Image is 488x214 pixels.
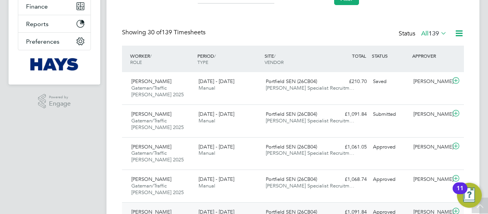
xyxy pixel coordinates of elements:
a: Go to home page [18,58,91,71]
span: Gateman/Traffic [PERSON_NAME] 2025 [131,117,184,131]
span: / [274,53,275,59]
span: [DATE] - [DATE] [199,111,234,117]
div: [PERSON_NAME] [410,108,451,121]
span: TYPE [197,59,208,65]
span: [PERSON_NAME] Specialist Recruitm… [266,85,354,91]
span: / [150,53,152,59]
span: TOTAL [352,53,366,59]
button: Open Resource Center, 11 new notifications [457,183,482,208]
span: Portfield SEN (26CB04) [266,143,317,150]
span: VENDOR [265,59,284,65]
div: [PERSON_NAME] [410,75,451,88]
span: Gateman/Traffic [PERSON_NAME] 2025 [131,85,184,98]
span: Engage [49,101,71,107]
span: Preferences [26,38,59,45]
span: Portfield SEN (26CB04) [266,111,317,117]
div: £1,061.05 [329,141,370,154]
span: [DATE] - [DATE] [199,78,234,85]
span: ROLE [130,59,142,65]
span: [PERSON_NAME] [131,176,171,182]
span: Finance [26,3,48,10]
label: All [421,30,447,37]
span: 139 Timesheets [148,28,206,36]
span: Gateman/Traffic [PERSON_NAME] 2025 [131,182,184,196]
div: PERIOD [195,49,263,69]
div: [PERSON_NAME] [410,141,451,154]
span: [PERSON_NAME] Specialist Recruitm… [266,150,354,156]
div: £1,091.84 [329,108,370,121]
div: [PERSON_NAME] [410,173,451,186]
span: [PERSON_NAME] Specialist Recruitm… [266,117,354,124]
span: [PERSON_NAME] [131,111,171,117]
span: / [214,53,216,59]
div: £1,068.74 [329,173,370,186]
img: hays-logo-retina.png [30,58,79,71]
span: [PERSON_NAME] [131,78,171,85]
div: Approved [370,141,410,154]
span: Manual [199,85,215,91]
div: APPROVER [410,49,451,63]
span: [PERSON_NAME] [131,143,171,150]
div: Status [399,28,448,39]
span: Gateman/Traffic [PERSON_NAME] 2025 [131,150,184,163]
span: [PERSON_NAME] Specialist Recruitm… [266,182,354,189]
span: Portfield SEN (26CB04) [266,176,317,182]
span: Reports [26,20,49,28]
span: Powered by [49,94,71,101]
span: 30 of [148,28,162,36]
button: Preferences [18,33,91,50]
span: Manual [199,117,215,124]
button: Reports [18,15,91,32]
div: Showing [122,28,207,37]
div: Saved [370,75,410,88]
a: Powered byEngage [38,94,71,109]
div: Submitted [370,108,410,121]
span: Portfield SEN (26CB04) [266,78,317,85]
span: [DATE] - [DATE] [199,176,234,182]
div: Approved [370,173,410,186]
span: Manual [199,182,215,189]
span: 139 [429,30,439,37]
div: SITE [263,49,330,69]
div: £210.70 [329,75,370,88]
div: WORKER [128,49,195,69]
span: [DATE] - [DATE] [199,143,234,150]
div: 11 [457,188,464,198]
span: Manual [199,150,215,156]
div: STATUS [370,49,410,63]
